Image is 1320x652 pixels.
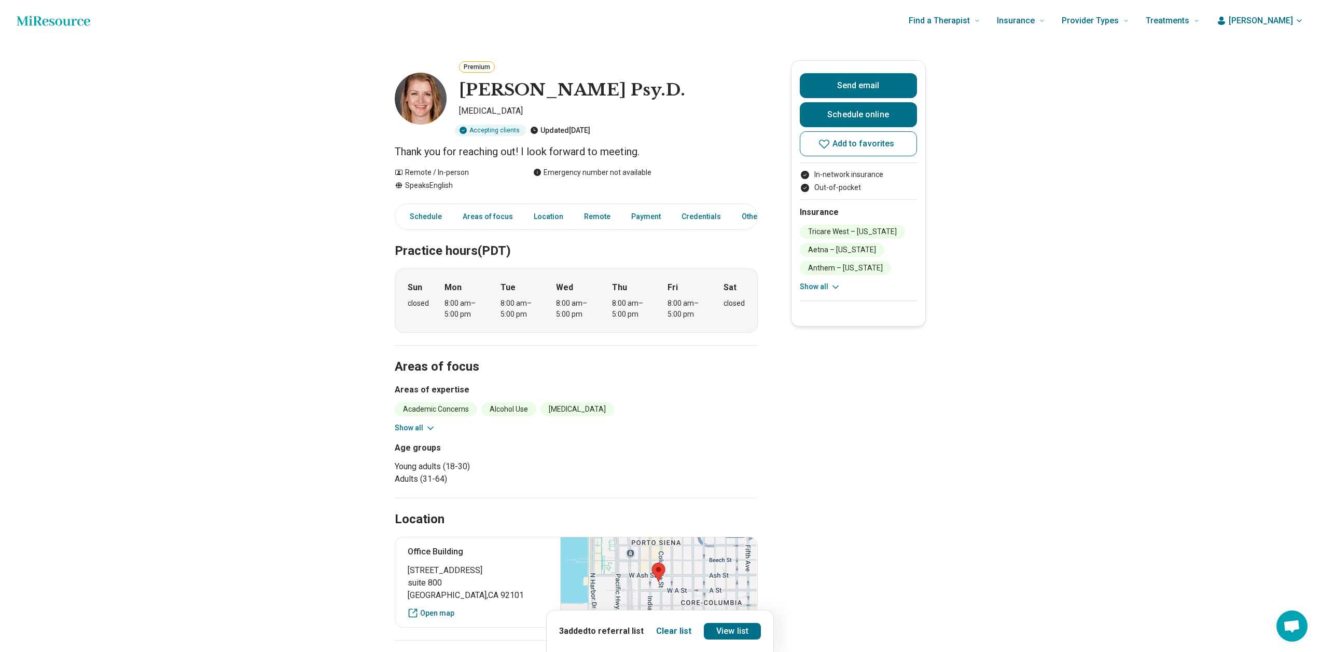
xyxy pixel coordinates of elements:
li: Out-of-pocket [800,182,917,193]
strong: Fri [668,281,678,294]
button: Send email [800,73,917,98]
span: to referral list [588,626,644,636]
div: Accepting clients [455,125,526,136]
span: Provider Types [1062,13,1119,28]
a: Other [735,206,773,227]
p: 3 added [559,625,644,637]
li: Adults (31-64) [395,473,572,485]
li: In-network insurance [800,169,917,180]
h2: Areas of focus [395,333,758,376]
p: Office Building [408,546,548,558]
span: Add to favorites [832,140,895,148]
li: [MEDICAL_DATA] [540,402,614,416]
a: Remote [578,206,617,227]
a: View list [704,623,761,640]
li: Tricare West – [US_STATE] [800,225,905,239]
div: 8:00 am – 5:00 pm [444,298,484,320]
span: [STREET_ADDRESS] [408,564,548,577]
span: Treatments [1146,13,1189,28]
button: [PERSON_NAME] [1216,15,1303,27]
div: Remote / In-person [395,167,512,178]
div: 8:00 am – 5:00 pm [668,298,707,320]
div: 8:00 am – 5:00 pm [612,298,652,320]
a: Credentials [675,206,727,227]
img: Autumn Lewis Psy.D., Psychologist [395,73,447,125]
p: [MEDICAL_DATA] [459,105,758,120]
button: Premium [459,61,495,73]
button: Show all [800,281,841,292]
li: Aetna – [US_STATE] [800,243,884,257]
h2: Practice hours (PDT) [395,218,758,260]
li: Anthem – [US_STATE] [800,261,891,275]
span: [GEOGRAPHIC_DATA] , CA 92101 [408,589,548,602]
li: Alcohol Use [481,402,536,416]
a: Location [527,206,569,227]
strong: Tue [501,281,516,294]
span: Find a Therapist [909,13,970,28]
h3: Age groups [395,442,572,454]
li: Young adults (18-30) [395,460,572,473]
button: Add to favorites [800,131,917,156]
span: suite 800 [408,577,548,589]
a: Open map [408,608,548,619]
div: 8:00 am – 5:00 pm [501,298,540,320]
strong: Mon [444,281,462,294]
li: Academic Concerns [395,402,477,416]
div: closed [408,298,429,309]
strong: Wed [556,281,573,294]
button: Show all [395,423,436,433]
h1: [PERSON_NAME] Psy.D. [459,79,685,101]
a: Areas of focus [456,206,519,227]
div: Open chat [1276,610,1308,642]
p: Thank you for reaching out! I look forward to meeting. [395,144,758,159]
div: 8:00 am – 5:00 pm [556,298,596,320]
span: Insurance [997,13,1035,28]
h3: Areas of expertise [395,384,758,396]
a: Schedule online [800,102,917,127]
div: closed [724,298,745,309]
h2: Location [395,511,444,528]
div: Updated [DATE] [530,125,590,136]
div: Speaks English [395,180,512,191]
a: Home page [17,10,90,31]
strong: Sun [408,281,422,294]
button: Clear list [656,625,691,637]
ul: Payment options [800,169,917,193]
a: Payment [625,206,667,227]
a: Schedule [397,206,448,227]
div: When does the program meet? [395,268,758,333]
strong: Thu [612,281,627,294]
div: Emergency number not available [533,167,651,178]
strong: Sat [724,281,737,294]
h2: Insurance [800,206,917,219]
span: [PERSON_NAME] [1229,15,1293,27]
